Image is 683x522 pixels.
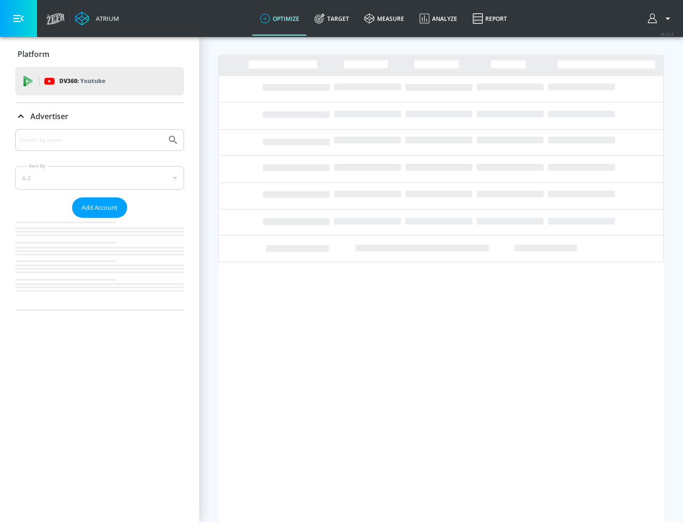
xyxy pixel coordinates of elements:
span: Add Account [82,202,118,213]
label: Sort By [27,163,47,169]
p: Platform [18,49,49,59]
div: A-Z [15,166,184,190]
div: Atrium [92,14,119,23]
p: Youtube [80,76,105,86]
div: DV360: Youtube [15,67,184,95]
span: v 4.25.4 [660,31,674,37]
a: Atrium [75,11,119,26]
div: Advertiser [15,103,184,130]
p: Advertiser [30,111,68,121]
a: measure [357,1,412,36]
p: DV360: [59,76,105,86]
div: Platform [15,41,184,67]
a: Analyze [412,1,465,36]
input: Search by name [19,134,163,146]
a: optimize [252,1,307,36]
nav: list of Advertiser [15,218,184,310]
button: Add Account [72,197,127,218]
div: Advertiser [15,129,184,310]
a: Target [307,1,357,36]
a: Report [465,1,515,36]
